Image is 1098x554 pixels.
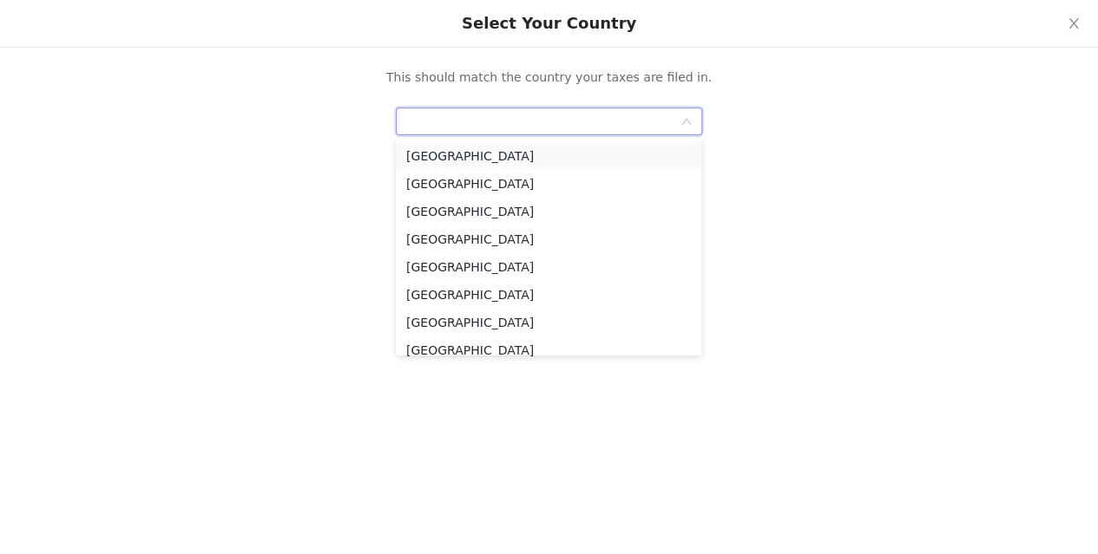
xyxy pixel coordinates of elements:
p: *This helps to determine your tax and payout settings. [267,142,832,158]
li: [GEOGRAPHIC_DATA] [396,198,701,225]
li: [GEOGRAPHIC_DATA] [396,281,701,309]
div: Select Your Country [462,14,636,33]
li: [GEOGRAPHIC_DATA] [396,309,701,336]
li: [GEOGRAPHIC_DATA] [396,142,701,170]
i: icon: close [1067,16,1081,30]
li: [GEOGRAPHIC_DATA] [396,336,701,364]
li: [GEOGRAPHIC_DATA] [396,170,701,198]
p: This should match the country your taxes are filed in. [267,68,832,87]
i: icon: down [681,116,692,128]
li: [GEOGRAPHIC_DATA] [396,253,701,281]
li: [GEOGRAPHIC_DATA] [396,225,701,253]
